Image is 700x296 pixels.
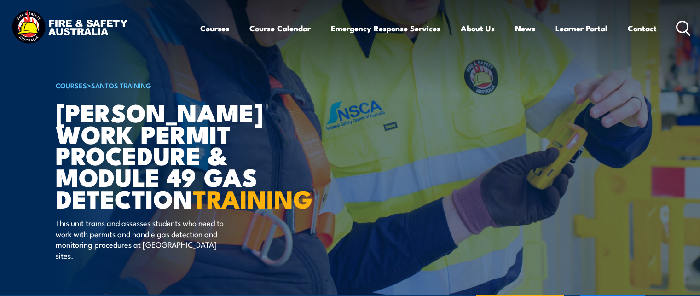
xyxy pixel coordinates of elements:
a: Emergency Response Services [331,16,440,41]
a: COURSES [56,80,87,90]
h6: > [56,80,283,91]
p: This unit trains and assesses students who need to work with permits and handle gas detection and... [56,217,224,261]
strong: TRAINING [193,179,312,217]
a: Santos Training [91,80,151,90]
a: Courses [200,16,229,41]
a: About Us [461,16,495,41]
a: Learner Portal [555,16,607,41]
a: Course Calendar [249,16,311,41]
a: News [515,16,535,41]
h1: [PERSON_NAME] Work Permit Procedure & Module 49 Gas Detection [56,101,283,209]
a: Contact [628,16,657,41]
